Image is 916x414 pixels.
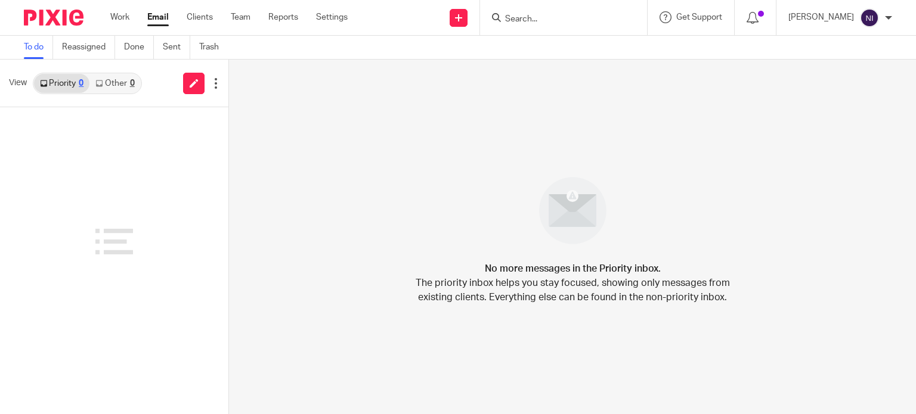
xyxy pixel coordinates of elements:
[9,77,27,89] span: View
[414,276,731,304] p: The priority inbox helps you stay focused, showing only messages from existing clients. Everythin...
[788,11,854,23] p: [PERSON_NAME]
[24,10,83,26] img: Pixie
[231,11,250,23] a: Team
[124,36,154,59] a: Done
[485,262,661,276] h4: No more messages in the Priority inbox.
[316,11,348,23] a: Settings
[110,11,129,23] a: Work
[860,8,879,27] img: svg%3E
[187,11,213,23] a: Clients
[531,169,614,252] img: image
[504,14,611,25] input: Search
[268,11,298,23] a: Reports
[199,36,228,59] a: Trash
[147,11,169,23] a: Email
[62,36,115,59] a: Reassigned
[130,79,135,88] div: 0
[676,13,722,21] span: Get Support
[24,36,53,59] a: To do
[163,36,190,59] a: Sent
[34,74,89,93] a: Priority0
[79,79,83,88] div: 0
[89,74,140,93] a: Other0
